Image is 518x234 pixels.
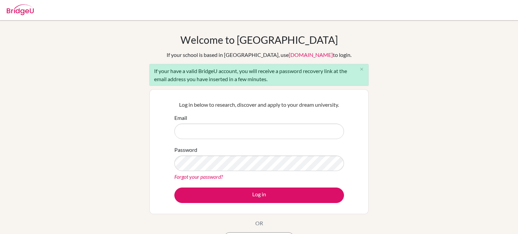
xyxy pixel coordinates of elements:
div: If your school is based in [GEOGRAPHIC_DATA], use to login. [167,51,351,59]
div: If your have a valid BridgeU account, you will receive a password recovery link at the email addr... [149,64,369,86]
p: OR [255,219,263,227]
a: [DOMAIN_NAME] [289,52,333,58]
h1: Welcome to [GEOGRAPHIC_DATA] [180,34,338,46]
button: Log in [174,188,344,203]
label: Password [174,146,197,154]
button: Close [355,64,368,74]
img: Bridge-U [7,4,34,15]
a: Forgot your password? [174,173,223,180]
i: close [359,67,364,72]
label: Email [174,114,187,122]
p: Log in below to research, discover and apply to your dream university. [174,101,344,109]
